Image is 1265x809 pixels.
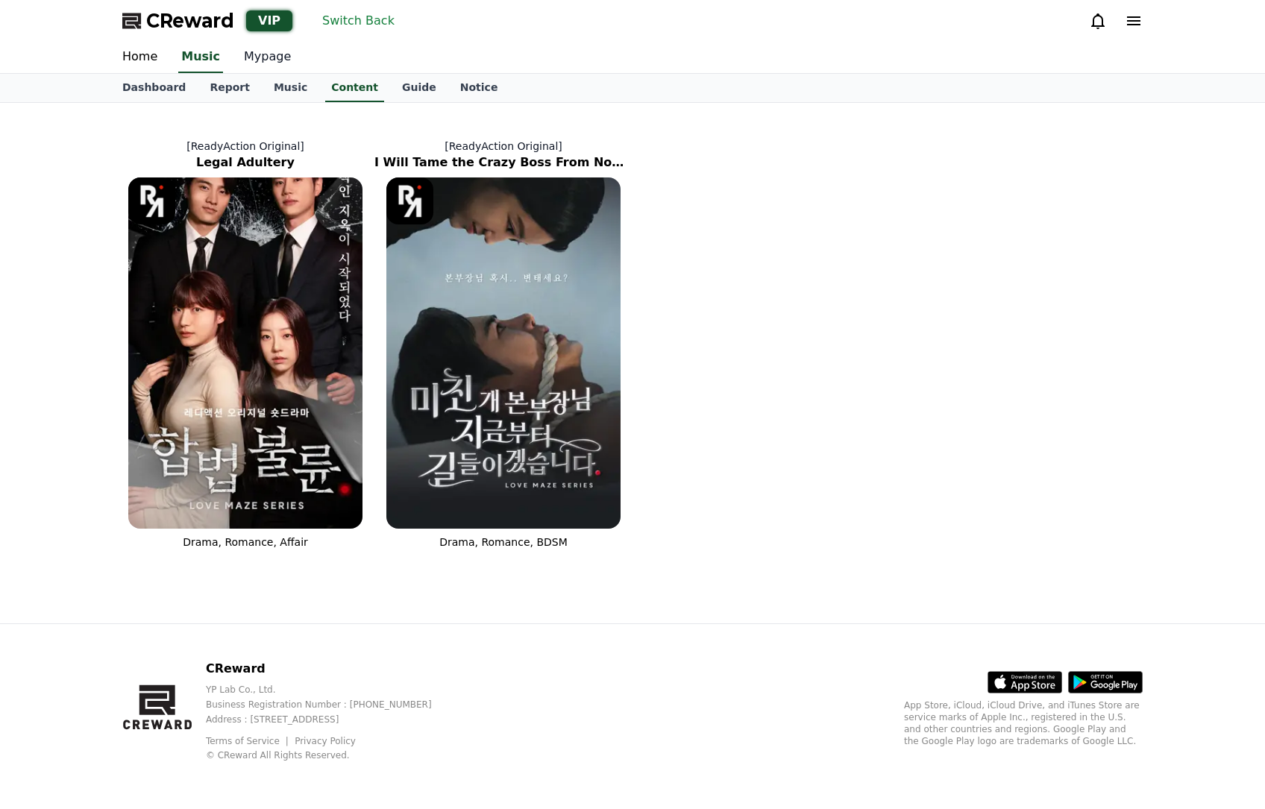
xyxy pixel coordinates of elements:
img: [object Object] Logo [386,177,433,224]
a: Privacy Policy [295,736,356,746]
h2: Legal Adultery [116,154,374,171]
img: [object Object] Logo [128,177,175,224]
div: VIP [246,10,292,31]
p: [ReadyAction Original] [374,139,632,154]
a: Notice [448,74,510,102]
p: YP Lab Co., Ltd. [206,684,456,696]
a: Terms of Service [206,736,291,746]
img: I Will Tame the Crazy Boss From Now On [386,177,621,529]
p: [ReadyAction Original] [116,139,374,154]
p: Business Registration Number : [PHONE_NUMBER] [206,699,456,711]
a: Mypage [232,42,303,73]
a: CReward [122,9,234,33]
a: Content [325,74,384,102]
p: App Store, iCloud, iCloud Drive, and iTunes Store are service marks of Apple Inc., registered in ... [904,699,1143,747]
h2: I Will Tame the Crazy Boss From Now On [374,154,632,171]
a: Guide [390,74,448,102]
img: Legal Adultery [128,177,362,529]
p: Address : [STREET_ADDRESS] [206,714,456,725]
a: [ReadyAction Original] Legal Adultery Legal Adultery [object Object] Logo Drama, Romance, Affair [116,127,374,561]
a: Report [198,74,262,102]
span: Drama, Romance, Affair [183,536,308,548]
p: © CReward All Rights Reserved. [206,749,456,761]
a: [ReadyAction Original] I Will Tame the Crazy Boss From Now On I Will Tame the Crazy Boss From Now... [374,127,632,561]
span: Drama, Romance, BDSM [439,536,568,548]
span: CReward [146,9,234,33]
a: Music [262,74,319,102]
button: Switch Back [316,9,401,33]
a: Dashboard [110,74,198,102]
a: Music [178,42,223,73]
p: CReward [206,660,456,678]
a: Home [110,42,169,73]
